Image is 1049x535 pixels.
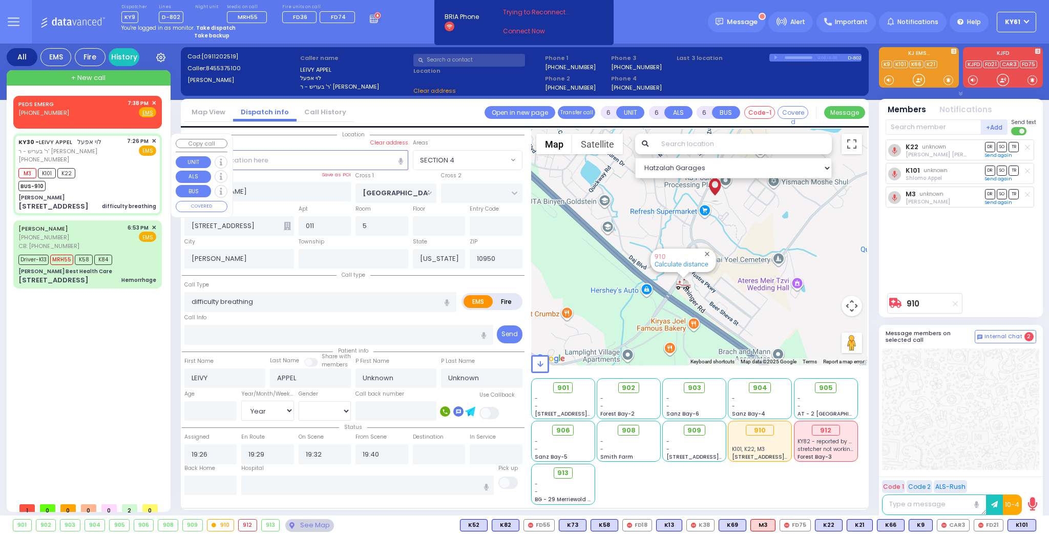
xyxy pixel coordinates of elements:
label: Use Callback [479,391,515,399]
span: 2 [122,504,137,512]
span: 0 [101,504,117,512]
span: [STREET_ADDRESS][PERSON_NAME] [535,410,632,418]
span: BRIA Phone [445,12,479,22]
div: BLS [909,519,933,531]
span: Chananya Indig [906,198,950,205]
label: [PHONE_NUMBER] [545,63,596,71]
span: Patient info [333,347,373,355]
label: Apt [299,205,308,213]
u: EMS [142,109,153,117]
span: 904 [753,383,767,393]
span: unknown [919,190,943,198]
a: KJFD [966,60,982,68]
div: Hemorrhage [121,276,156,284]
span: TR [1009,166,1019,175]
span: Phone 2 [545,74,607,83]
div: BLS [1008,519,1036,531]
span: ✕ [152,99,156,108]
span: K22 [57,168,75,178]
h5: Message members on selected call [886,330,975,343]
button: Code-1 [744,106,775,119]
button: Close [702,249,712,259]
span: - [535,438,538,445]
button: Copy call [176,139,227,149]
span: SO [997,166,1007,175]
label: Destination [413,433,444,441]
span: FD74 [331,13,346,21]
a: CAR3 [1000,60,1019,68]
span: SECTION 4 [413,151,508,169]
div: 908 [158,520,178,531]
label: Medic on call [227,4,270,10]
label: From Scene [355,433,387,441]
div: ALS [750,519,775,531]
label: P Last Name [441,357,475,365]
span: Sanz Bay-5 [535,453,568,461]
span: - [798,402,801,410]
span: - [535,402,538,410]
div: K58 [591,519,618,531]
a: Connect Now [503,27,584,36]
label: Assigned [184,433,209,441]
img: red-radio-icon.svg [528,523,533,528]
span: SO [997,189,1007,199]
span: Shulem Mier Torim [906,151,996,158]
label: Call back number [355,390,404,398]
img: Google [534,352,568,365]
button: BUS [176,185,211,197]
a: 910 [655,253,665,260]
input: Search location [655,134,832,154]
span: TR [1009,189,1019,199]
label: Caller: [187,64,297,73]
div: 910 [676,278,691,291]
label: Save as POI [322,171,351,178]
label: Cross 2 [441,172,461,180]
button: ALS [664,106,693,119]
span: [STREET_ADDRESS][PERSON_NAME] [732,453,829,461]
label: KJ EMS... [879,51,959,58]
span: [PHONE_NUMBER] [18,109,69,117]
a: FD75 [1020,60,1037,68]
button: Internal Chat 2 [975,330,1036,343]
span: 7:26 PM [127,137,149,145]
div: 913 [262,520,280,531]
label: Turn off text [1011,126,1027,136]
span: Phone 1 [545,54,607,63]
span: SO [997,142,1007,152]
label: En Route [241,433,265,441]
button: Send [497,325,522,343]
span: SECTION 4 [420,155,454,166]
span: 901 [557,383,569,393]
label: ZIP [470,238,477,246]
button: UNIT [176,156,211,169]
a: 910 [907,300,919,307]
span: DR [985,166,995,175]
label: Fire [492,295,521,308]
button: Show satellite imagery [572,134,623,154]
img: message.svg [716,18,723,26]
strong: Take dispatch [196,24,236,32]
button: Code 1 [882,480,905,493]
a: Send again [985,199,1012,205]
img: red-radio-icon.svg [978,523,983,528]
span: Trying to Reconnect... [503,8,584,17]
a: K66 [909,60,924,68]
label: Back Home [184,464,215,472]
div: [STREET_ADDRESS] [18,201,89,212]
span: BG - 29 Merriewold S. [535,496,592,503]
a: Send again [985,152,1012,158]
div: [PERSON_NAME] [18,194,65,201]
span: KY82 - reported by KY83 [798,438,861,445]
button: Show street map [536,134,572,154]
div: K13 [656,519,682,531]
span: Other building occupants [284,222,291,230]
span: Call type [337,271,370,279]
span: - [666,445,669,453]
button: Toggle fullscreen view [842,134,862,154]
div: [STREET_ADDRESS] [18,275,89,285]
label: LEIVY APPEL [300,66,410,74]
img: red-radio-icon.svg [941,523,947,528]
span: TR [1009,142,1019,152]
label: [PHONE_NUMBER] [611,84,662,91]
span: [PHONE_NUMBER] [18,233,69,241]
